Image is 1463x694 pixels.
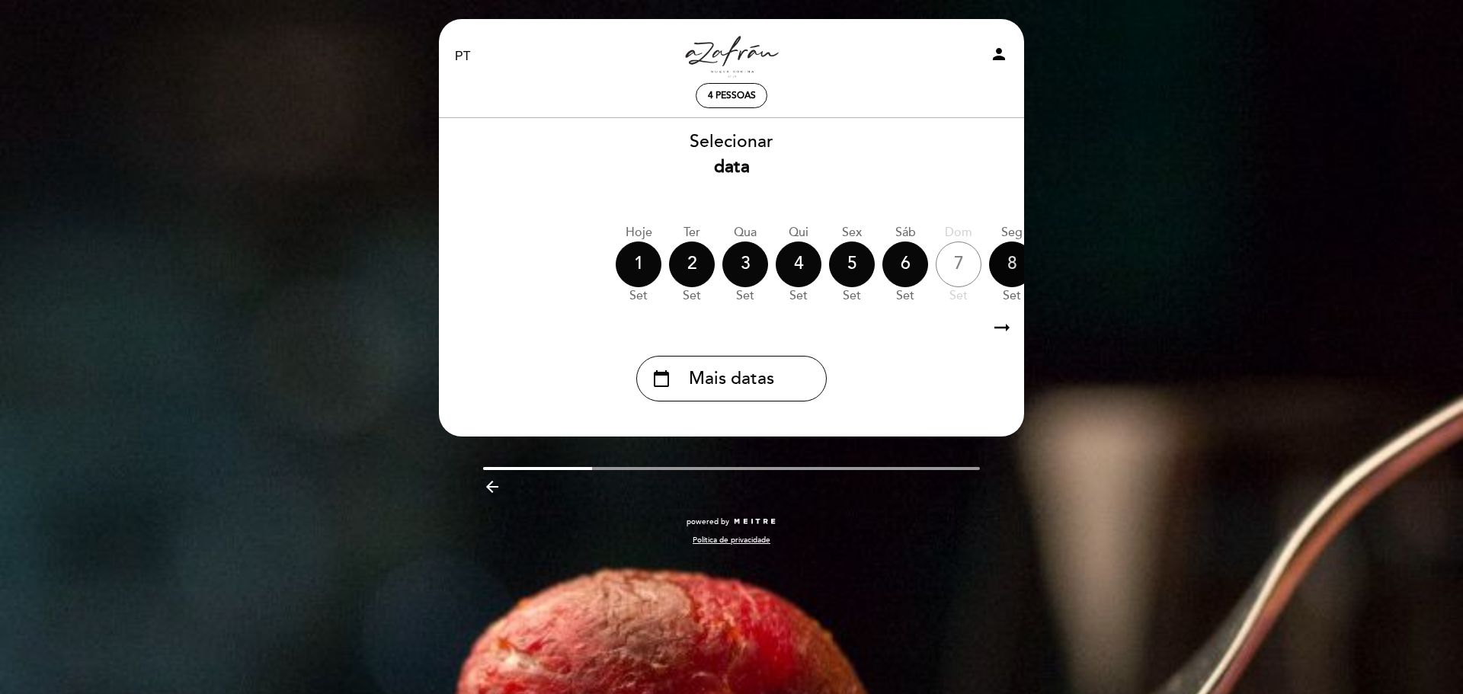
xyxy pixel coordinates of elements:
button: person [990,45,1008,69]
div: 1 [616,241,661,287]
div: 4 [776,241,821,287]
div: Selecionar [438,130,1025,180]
div: set [776,287,821,305]
div: set [722,287,768,305]
span: Mais datas [689,366,774,392]
div: 7 [936,241,981,287]
div: Seg [989,224,1035,241]
div: set [669,287,715,305]
div: Hoje [616,224,661,241]
div: Sex [829,224,875,241]
i: person [990,45,1008,63]
span: powered by [687,517,729,527]
i: calendar_today [652,366,671,392]
div: Sáb [882,224,928,241]
div: 3 [722,241,768,287]
span: 4 pessoas [708,90,756,101]
div: 8 [989,241,1035,287]
a: powered by [687,517,776,527]
img: MEITRE [733,518,776,526]
i: arrow_backward [483,478,501,496]
div: set [829,287,875,305]
div: set [882,287,928,305]
div: set [989,287,1035,305]
div: Qua [722,224,768,241]
div: Dom [936,224,981,241]
div: set [936,287,981,305]
div: 6 [882,241,928,287]
a: Política de privacidade [693,535,770,545]
a: Azafran [636,36,827,78]
div: 2 [669,241,715,287]
div: 5 [829,241,875,287]
div: Qui [776,224,821,241]
b: data [714,156,750,177]
div: Ter [669,224,715,241]
i: arrow_right_alt [991,312,1013,344]
div: set [616,287,661,305]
